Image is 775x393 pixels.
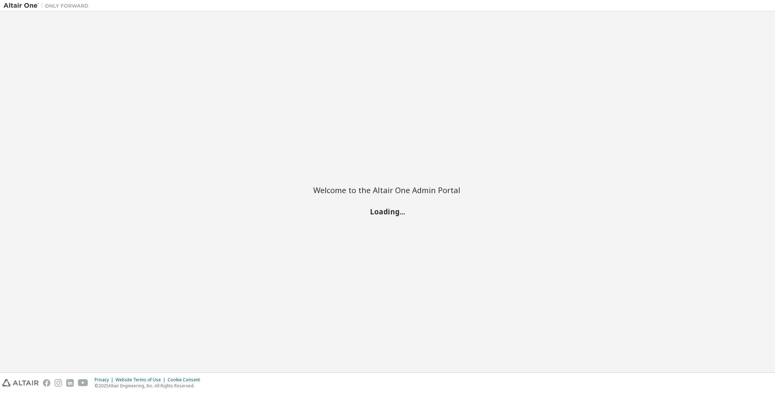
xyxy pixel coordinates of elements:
img: Altair One [4,2,92,9]
img: altair_logo.svg [2,379,39,387]
div: Privacy [95,377,116,383]
img: instagram.svg [55,379,62,387]
div: Website Terms of Use [116,377,168,383]
h2: Welcome to the Altair One Admin Portal [313,185,462,195]
p: © 2025 Altair Engineering, Inc. All Rights Reserved. [95,383,204,389]
img: youtube.svg [78,379,88,387]
div: Cookie Consent [168,377,204,383]
img: linkedin.svg [66,379,74,387]
img: facebook.svg [43,379,50,387]
h2: Loading... [313,207,462,216]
